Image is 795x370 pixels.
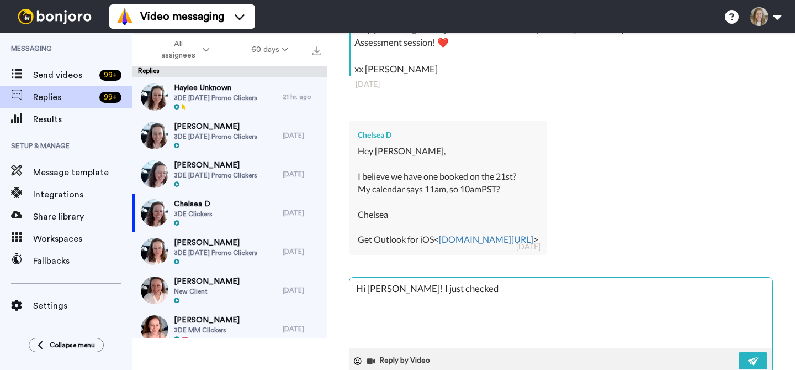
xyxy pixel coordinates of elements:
[174,82,257,93] span: Haylee Unknown
[116,8,134,25] img: vm-color.svg
[174,315,240,326] span: [PERSON_NAME]
[174,199,213,210] span: Chelsea D
[283,286,321,295] div: [DATE]
[283,325,321,333] div: [DATE]
[174,210,213,218] span: 3DE Clickers
[174,171,257,180] span: 3DE [DATE] Promo Clickers
[141,160,168,188] img: 3620d16f-ba32-42e1-a430-5dbb66718064-thumb.jpg
[366,353,433,369] button: Reply by Video
[358,129,538,140] div: Chelsea D
[132,66,327,77] div: Replies
[50,341,95,350] span: Collapse menu
[174,132,257,141] span: 3DE [DATE] Promo Clickers
[141,199,168,227] img: 5b1bb339-39e0-4198-baf6-f260eb26e29e-thumb.jpg
[141,315,168,343] img: 0a159f87-2de3-45b5-bb91-0abb64c7b8c6-thumb.jpg
[174,93,257,102] span: 3DE [DATE] Promo Clickers
[33,232,132,246] span: Workspaces
[141,83,168,111] img: 5e06e1a8-e64e-455a-a9f5-584d378982ef-thumb.jpg
[132,116,327,155] a: [PERSON_NAME]3DE [DATE] Promo Clickers[DATE]
[99,70,121,81] div: 99 +
[29,338,104,352] button: Collapse menu
[312,46,321,55] img: export.svg
[439,234,533,244] a: [DOMAIN_NAME][URL]
[33,254,132,268] span: Fallbacks
[309,41,325,58] button: Export all results that match these filters now.
[132,271,327,310] a: [PERSON_NAME]New Client[DATE]
[156,39,200,61] span: All assignees
[33,69,95,82] span: Send videos
[141,238,168,265] img: df89fe4a-021f-495f-9e34-edcd52ff9c58-thumb.jpg
[174,276,240,287] span: [PERSON_NAME]
[748,357,760,366] img: send-white.svg
[230,40,309,60] button: 60 days
[33,210,132,223] span: Share library
[349,278,772,348] textarea: Hi [PERSON_NAME]! I just checked
[135,34,230,65] button: All assignees
[283,92,321,101] div: 21 hr. ago
[132,77,327,116] a: Haylee Unknown3DE [DATE] Promo Clickers21 hr. ago
[174,248,257,257] span: 3DE [DATE] Promo Clickers
[33,188,132,201] span: Integrations
[141,277,168,304] img: 52bad56d-f862-49fc-9574-1706daaacad0-thumb.jpg
[283,209,321,217] div: [DATE]
[354,23,770,76] div: Hey [PERSON_NAME], I wanted to reach out personally and invite you to book a FREE 20-minute CEO A...
[283,247,321,256] div: [DATE]
[132,310,327,348] a: [PERSON_NAME]3DE MM Clickers[DATE]
[132,155,327,194] a: [PERSON_NAME]3DE [DATE] Promo Clickers[DATE]
[174,287,240,296] span: New Client
[174,121,257,132] span: [PERSON_NAME]
[13,9,96,24] img: bj-logo-header-white.svg
[174,326,240,335] span: 3DE MM Clickers
[283,170,321,179] div: [DATE]
[33,113,132,126] span: Results
[33,166,132,179] span: Message template
[140,9,224,24] span: Video messaging
[283,131,321,140] div: [DATE]
[174,237,257,248] span: [PERSON_NAME]
[516,241,540,252] div: [DATE]
[141,122,168,149] img: c9df30c5-c730-44d7-8c94-e8f3e685cacc-thumb.jpg
[132,194,327,232] a: Chelsea D3DE Clickers[DATE]
[174,160,257,171] span: [PERSON_NAME]
[33,299,132,312] span: Settings
[33,91,95,104] span: Replies
[132,232,327,271] a: [PERSON_NAME]3DE [DATE] Promo Clickers[DATE]
[356,79,766,90] div: [DATE]
[358,145,538,246] div: Hey [PERSON_NAME], I believe we have one booked on the 21st? My calendar says 11am, so 10amPST? C...
[99,92,121,103] div: 99 +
